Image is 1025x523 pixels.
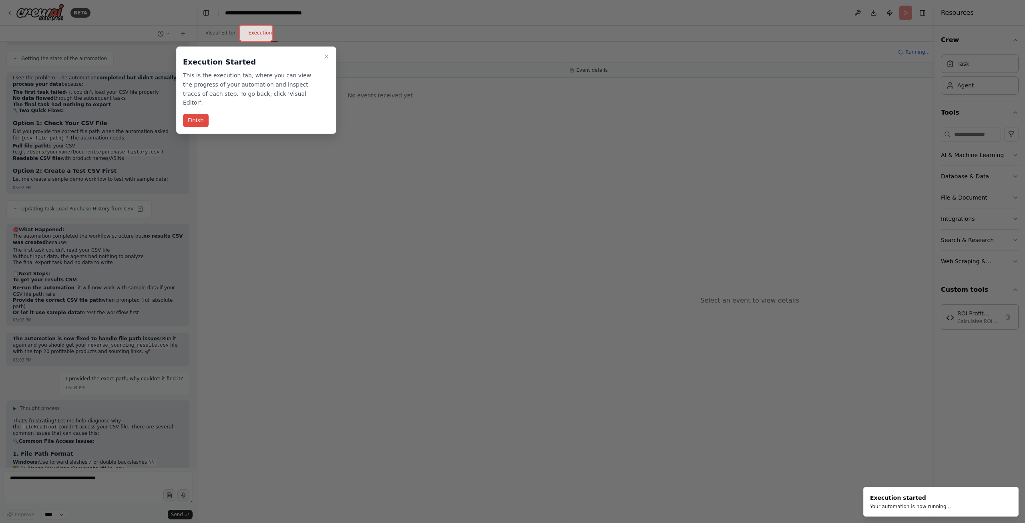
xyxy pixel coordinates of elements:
p: This is the execution tab, where you can view the progress of your automation and inspect traces ... [183,71,320,107]
h3: Execution Started [183,57,320,68]
button: Close walkthrough [322,52,331,61]
button: Finish [183,114,209,127]
div: Your automation is now running... [870,503,951,510]
div: Execution started [870,494,951,502]
button: Hide left sidebar [201,7,212,18]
